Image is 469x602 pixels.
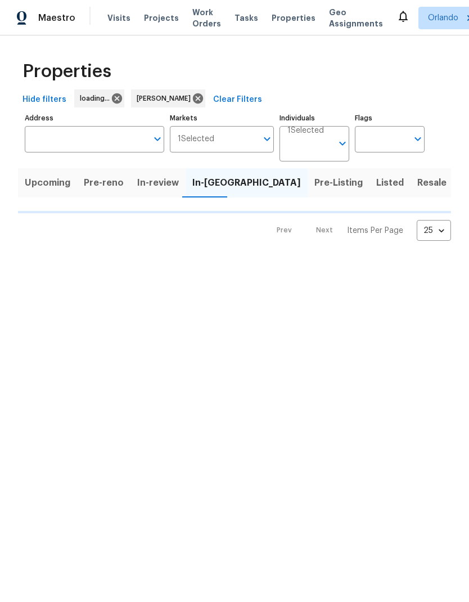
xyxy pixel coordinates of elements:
[266,220,451,241] nav: Pagination Navigation
[428,12,458,24] span: Orlando
[417,216,451,245] div: 25
[272,12,315,24] span: Properties
[192,7,221,29] span: Work Orders
[213,93,262,107] span: Clear Filters
[144,12,179,24] span: Projects
[329,7,383,29] span: Geo Assignments
[355,115,425,122] label: Flags
[234,14,258,22] span: Tasks
[150,131,165,147] button: Open
[259,131,275,147] button: Open
[137,93,195,104] span: [PERSON_NAME]
[417,175,447,191] span: Resale
[335,136,350,151] button: Open
[137,175,179,191] span: In-review
[22,66,111,77] span: Properties
[84,175,124,191] span: Pre-reno
[80,93,114,104] span: loading...
[22,93,66,107] span: Hide filters
[192,175,301,191] span: In-[GEOGRAPHIC_DATA]
[107,12,130,24] span: Visits
[279,115,349,122] label: Individuals
[25,115,164,122] label: Address
[209,89,267,110] button: Clear Filters
[347,225,403,236] p: Items Per Page
[178,134,214,144] span: 1 Selected
[131,89,205,107] div: [PERSON_NAME]
[18,89,71,110] button: Hide filters
[170,115,274,122] label: Markets
[287,126,324,136] span: 1 Selected
[410,131,426,147] button: Open
[38,12,75,24] span: Maestro
[314,175,363,191] span: Pre-Listing
[25,175,70,191] span: Upcoming
[376,175,404,191] span: Listed
[74,89,124,107] div: loading...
